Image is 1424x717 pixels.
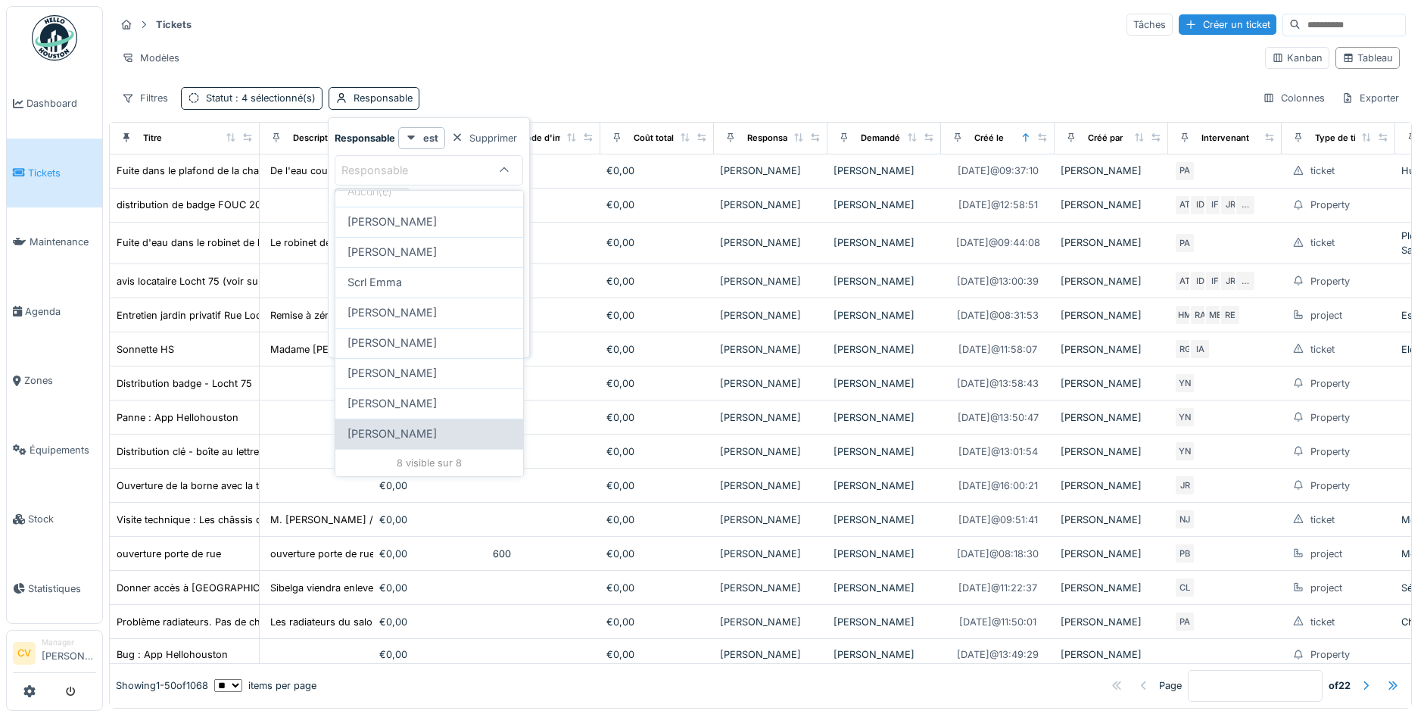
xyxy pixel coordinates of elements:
div: M. [PERSON_NAME] / [PHONE_NUMBER] infiltration p... [270,513,533,527]
div: [PERSON_NAME] [720,235,821,250]
div: €0,00 [606,198,708,212]
div: [PERSON_NAME] [1061,547,1162,561]
div: [PERSON_NAME] [720,513,821,527]
div: Panne : App Hellohouston [117,410,238,425]
span: Tickets [28,166,96,180]
div: Créé le [974,132,1004,145]
div: ME [1204,304,1226,326]
div: [PERSON_NAME] [1061,479,1162,493]
div: Demandé par [861,132,915,145]
div: Le robinet de la salle de bain coule. Mr [PERSON_NAME] ... [270,235,545,250]
div: Property [1310,444,1350,459]
div: Coût total [634,132,674,145]
div: project [1310,581,1342,595]
div: [PERSON_NAME] [720,342,821,357]
div: €0,00 [606,342,708,357]
div: RE [1220,304,1241,326]
div: YN [1174,407,1195,428]
span: [PERSON_NAME] [347,214,437,230]
div: [PERSON_NAME] [1061,581,1162,595]
div: [PERSON_NAME] [720,479,821,493]
div: AT [1174,195,1195,216]
div: RA [1189,304,1211,326]
div: Property [1310,410,1350,425]
div: [PERSON_NAME] [720,376,821,391]
strong: of 22 [1329,678,1351,693]
div: [DATE] @ 13:50:47 [958,410,1039,425]
div: YN [1174,441,1195,462]
span: Maintenance [30,235,96,249]
div: project [1310,547,1342,561]
div: [PERSON_NAME] [834,513,935,527]
div: AT [1174,270,1195,291]
div: Entretien jardin privatif Rue Locht 77/005 Rdc droit [117,308,351,323]
div: [PERSON_NAME] [1061,308,1162,323]
div: [DATE] @ 13:58:43 [957,376,1039,391]
img: Badge_color-CXgf-gQk.svg [32,15,77,61]
div: Tableau [1342,51,1393,65]
div: [PERSON_NAME] [834,274,935,288]
div: JR [1220,195,1241,216]
div: [PERSON_NAME] [834,479,935,493]
span: Scrl Emma [347,274,402,291]
div: ouverture porte de rue [270,547,375,561]
div: [DATE] @ 11:58:07 [958,342,1037,357]
div: €0,00 [606,647,708,662]
div: €0,00 [606,164,708,178]
span: [PERSON_NAME] [347,395,437,412]
div: €0,00 [379,581,481,595]
div: €0,00 [606,444,708,459]
div: [PERSON_NAME] [834,547,935,561]
div: PA [1174,232,1195,254]
div: Property [1310,198,1350,212]
span: [PERSON_NAME] [347,304,437,321]
div: [PERSON_NAME] [1061,513,1162,527]
div: Kanban [1272,51,1323,65]
span: [PERSON_NAME] [347,365,437,382]
div: [PERSON_NAME] [834,342,935,357]
div: 600 [493,547,594,561]
div: Madame [PERSON_NAME] EL BOUAICHA - 0484109023 [270,342,531,357]
div: Responsable [747,132,800,145]
div: [PERSON_NAME] [720,274,821,288]
div: Exporter [1335,87,1406,109]
span: Agenda [25,304,96,319]
div: NJ [1174,509,1195,530]
span: [PERSON_NAME] [347,426,437,442]
div: ticket [1310,615,1335,629]
div: YN [1174,373,1195,394]
div: Code d'imputation [520,132,597,145]
div: Page [1159,678,1182,693]
strong: est [423,131,438,145]
div: JR [1174,475,1195,496]
div: €0,00 [606,376,708,391]
div: [DATE] @ 12:58:51 [958,198,1038,212]
div: [DATE] @ 13:01:54 [958,444,1038,459]
div: Créé par [1088,132,1123,145]
div: [PERSON_NAME] [834,235,935,250]
span: Stock [28,512,96,526]
div: 8 visible sur 8 [335,449,523,476]
div: [PERSON_NAME] [834,376,935,391]
div: [PERSON_NAME] [834,308,935,323]
div: [PERSON_NAME] [1061,444,1162,459]
div: Statut [206,91,316,105]
div: Property [1310,479,1350,493]
div: ticket [1310,342,1335,357]
div: Modèles [115,47,186,69]
div: [PERSON_NAME] [1061,647,1162,662]
span: Statistiques [28,581,96,596]
div: [DATE] @ 08:18:30 [957,547,1039,561]
div: Showing 1 - 50 of 1068 [116,678,208,693]
div: items per page [214,678,316,693]
div: ticket [1310,164,1335,178]
span: Zones [24,373,96,388]
div: €0,00 [606,235,708,250]
div: [DATE] @ 09:51:41 [958,513,1038,527]
div: Sonnette HS [117,342,174,357]
div: €0,00 [606,615,708,629]
div: IA [1189,338,1211,360]
div: [PERSON_NAME] [1061,342,1162,357]
div: €0,00 [379,615,481,629]
div: [PERSON_NAME] [720,647,821,662]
